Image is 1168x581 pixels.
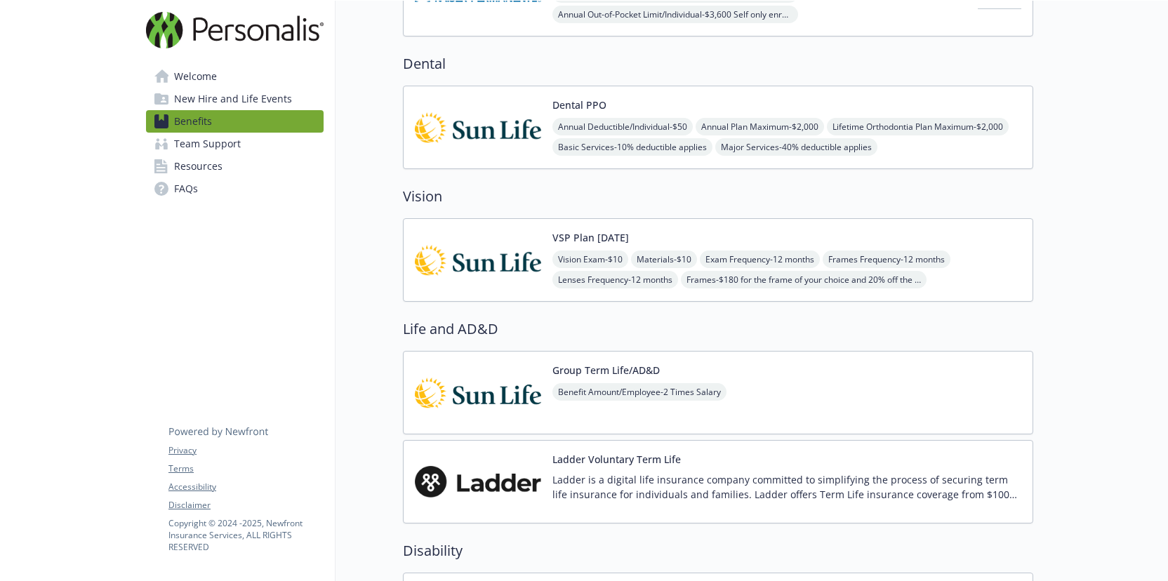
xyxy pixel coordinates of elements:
a: Terms [168,462,323,475]
span: Materials - $10 [631,251,697,268]
span: FAQs [174,178,198,200]
img: Sun Life Financial carrier logo [415,230,541,290]
span: Frames Frequency - 12 months [823,251,950,268]
span: Vision Exam - $10 [552,251,628,268]
button: Dental PPO [552,98,606,112]
a: Benefits [146,110,324,133]
span: Annual Out-of-Pocket Limit/Individual - $3,600 Self only enrollment; $3,600 for any one member wi... [552,6,798,23]
span: Annual Deductible/Individual - $50 [552,118,693,135]
h2: Disability [403,540,1033,561]
button: Group Term Life/AD&D [552,363,660,378]
span: New Hire and Life Events [174,88,292,110]
span: Exam Frequency - 12 months [700,251,820,268]
p: Ladder is a digital life insurance company committed to simplifying the process of securing term ... [552,472,1021,502]
a: Team Support [146,133,324,155]
a: FAQs [146,178,324,200]
span: Benefit Amount/Employee - 2 Times Salary [552,383,726,401]
span: Basic Services - 10% deductible applies [552,138,712,156]
span: Major Services - 40% deductible applies [715,138,877,156]
p: Copyright © 2024 - 2025 , Newfront Insurance Services, ALL RIGHTS RESERVED [168,517,323,553]
h2: Dental [403,53,1033,74]
span: Benefits [174,110,212,133]
a: Accessibility [168,481,323,493]
span: Welcome [174,65,217,88]
img: Sun Life Financial carrier logo [415,363,541,422]
h2: Life and AD&D [403,319,1033,340]
h2: Vision [403,186,1033,207]
a: Resources [146,155,324,178]
button: VSP Plan [DATE] [552,230,629,245]
span: Resources [174,155,223,178]
a: New Hire and Life Events [146,88,324,110]
img: Ladder carrier logo [415,452,541,512]
a: Welcome [146,65,324,88]
span: Lenses Frequency - 12 months [552,271,678,288]
span: Frames - $180 for the frame of your choice and 20% off the amount over your allowance; $100 allow... [681,271,927,288]
span: Annual Plan Maximum - $2,000 [696,118,824,135]
button: Ladder Voluntary Term Life [552,452,681,467]
span: Lifetime Orthodontia Plan Maximum - $2,000 [827,118,1009,135]
img: Sun Life Financial carrier logo [415,98,541,157]
span: Team Support [174,133,241,155]
a: Privacy [168,444,323,457]
a: Disclaimer [168,499,323,512]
